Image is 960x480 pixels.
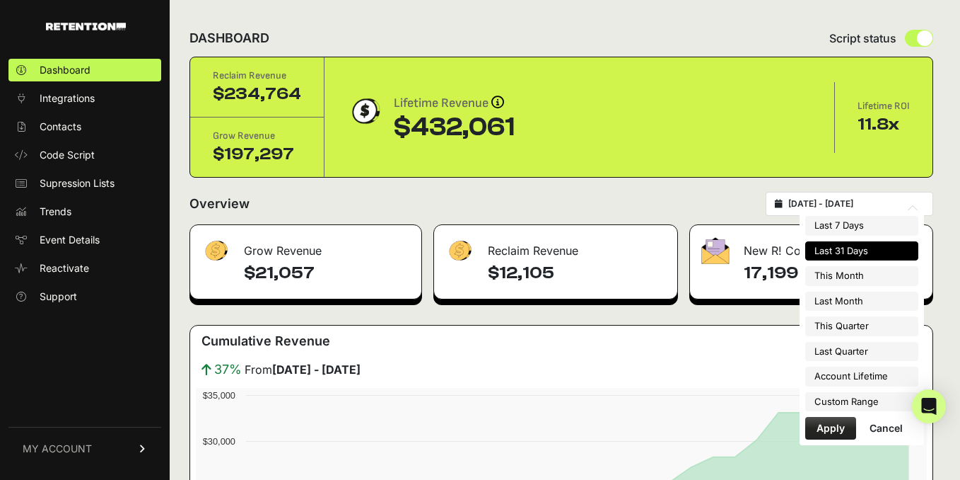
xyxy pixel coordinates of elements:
a: Support [8,285,161,308]
span: Reactivate [40,261,89,275]
li: Last 31 Days [805,241,918,261]
span: Support [40,290,77,304]
a: Code Script [8,144,161,166]
a: MY ACCOUNT [8,427,161,470]
li: This Quarter [805,316,918,336]
span: Script status [829,30,896,47]
a: Supression Lists [8,172,161,195]
li: This Month [805,266,918,286]
text: $30,000 [203,436,235,447]
div: Reclaim Revenue [434,225,678,268]
img: fa-envelope-19ae18322b30453b285274b1b8af3d052b27d846a4fbe8435d1a52b978f639a2.png [701,237,730,264]
a: Trends [8,200,161,223]
div: Lifetime ROI [857,99,910,113]
img: fa-dollar-13500eef13a19c4ab2b9ed9ad552e47b0d9fc28b02b83b90ba0e00f96d6372e9.png [201,237,230,265]
li: Last Month [805,292,918,312]
div: Reclaim Revenue [213,69,301,83]
div: $234,764 [213,83,301,105]
h3: Cumulative Revenue [201,331,330,351]
h4: $12,105 [488,262,667,285]
div: Grow Revenue [190,225,421,268]
a: Integrations [8,87,161,110]
a: Event Details [8,229,161,251]
img: dollar-coin-05c43ed7efb7bc0c12610022525b4bbbb207c7efeef5aecc26f025e68dcafac9.png [347,93,382,129]
li: Account Lifetime [805,367,918,387]
li: Last 7 Days [805,216,918,236]
a: Reactivate [8,257,161,280]
img: fa-dollar-13500eef13a19c4ab2b9ed9ad552e47b0d9fc28b02b83b90ba0e00f96d6372e9.png [445,237,474,265]
button: Apply [805,417,856,440]
div: Open Intercom Messenger [912,389,946,423]
div: Lifetime Revenue [394,93,515,113]
span: Supression Lists [40,176,115,190]
text: $35,000 [203,390,235,401]
img: Retention.com [46,23,126,30]
span: MY ACCOUNT [23,442,92,456]
span: Trends [40,205,71,219]
span: Contacts [40,120,81,134]
li: Custom Range [805,392,918,412]
span: Event Details [40,233,100,247]
div: 11.8x [857,113,910,136]
div: Grow Revenue [213,129,301,143]
h4: $21,057 [244,262,410,285]
li: Last Quarter [805,342,918,362]
h2: Overview [189,194,250,214]
span: Code Script [40,148,95,162]
a: Contacts [8,115,161,138]
h2: DASHBOARD [189,28,269,48]
span: Dashboard [40,63,90,77]
strong: [DATE] - [DATE] [272,362,361,377]
button: Cancel [858,417,914,440]
span: 37% [214,360,242,379]
div: New R! Contacts [690,225,932,268]
a: Dashboard [8,59,161,81]
div: $197,297 [213,143,301,166]
h4: 17,199 [744,262,921,285]
div: $432,061 [394,113,515,142]
span: From [245,361,361,378]
span: Integrations [40,91,95,105]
